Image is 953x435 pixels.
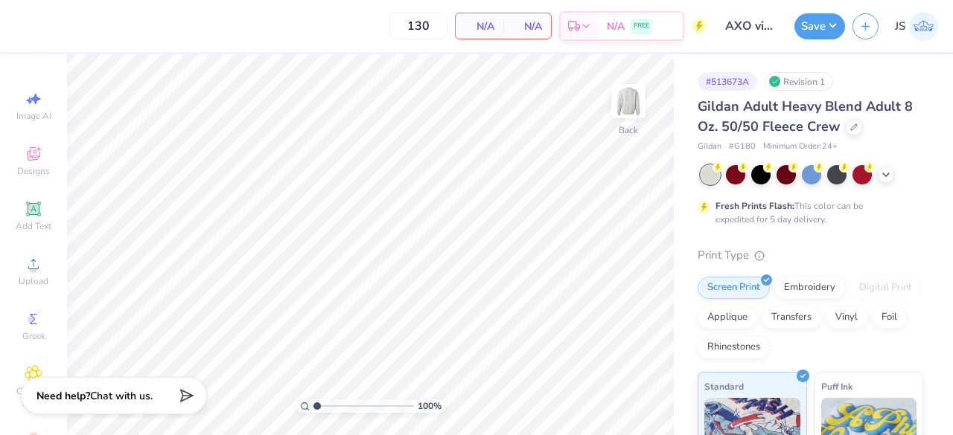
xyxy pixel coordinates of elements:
div: Back [619,123,638,137]
span: 100 % [418,399,442,413]
span: Gildan [698,141,721,153]
span: Minimum Order: 24 + [763,141,838,153]
span: FREE [634,21,649,31]
span: # G180 [729,141,756,153]
span: Greek [22,330,45,342]
div: Applique [698,306,757,329]
input: Untitled Design [714,11,787,41]
span: N/A [465,19,494,34]
span: Image AI [16,110,51,122]
div: Embroidery [774,277,845,299]
input: – – [389,13,447,39]
span: Puff Ink [821,378,852,394]
span: Designs [17,165,50,177]
div: Print Type [698,247,923,264]
strong: Need help? [36,389,90,403]
span: Clipart & logos [7,385,60,409]
div: Vinyl [826,306,867,329]
span: N/A [607,19,625,34]
img: Julia Steele [909,12,938,41]
div: Screen Print [698,277,770,299]
span: N/A [512,19,542,34]
strong: Fresh Prints Flash: [715,200,794,212]
div: Rhinestones [698,336,770,358]
span: Upload [19,275,48,287]
div: Digital Print [850,277,922,299]
div: Transfers [762,306,821,329]
a: JS [895,12,938,41]
span: Add Text [16,220,51,232]
div: Foil [872,306,907,329]
img: Back [613,86,643,116]
div: Revision 1 [765,72,833,91]
span: Gildan Adult Heavy Blend Adult 8 Oz. 50/50 Fleece Crew [698,97,913,135]
span: JS [895,18,905,35]
button: Save [794,13,845,39]
div: This color can be expedited for 5 day delivery. [715,199,899,226]
div: # 513673A [698,72,757,91]
span: Standard [704,378,744,394]
span: Chat with us. [90,389,153,403]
